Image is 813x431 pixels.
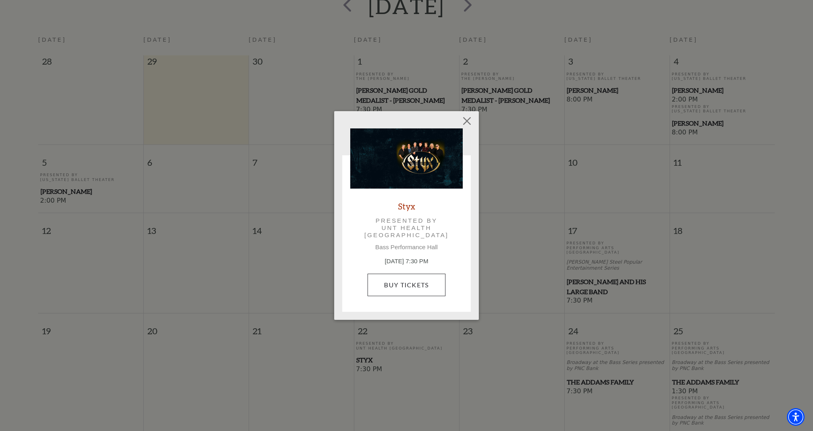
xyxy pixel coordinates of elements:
[398,201,415,211] a: Styx
[460,114,475,129] button: Close
[350,257,463,266] p: [DATE] 7:30 PM
[350,128,463,189] img: Styx
[350,244,463,251] p: Bass Performance Hall
[362,217,451,239] p: Presented by UNT Health [GEOGRAPHIC_DATA]
[368,274,445,296] a: Buy Tickets
[787,408,805,426] div: Accessibility Menu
